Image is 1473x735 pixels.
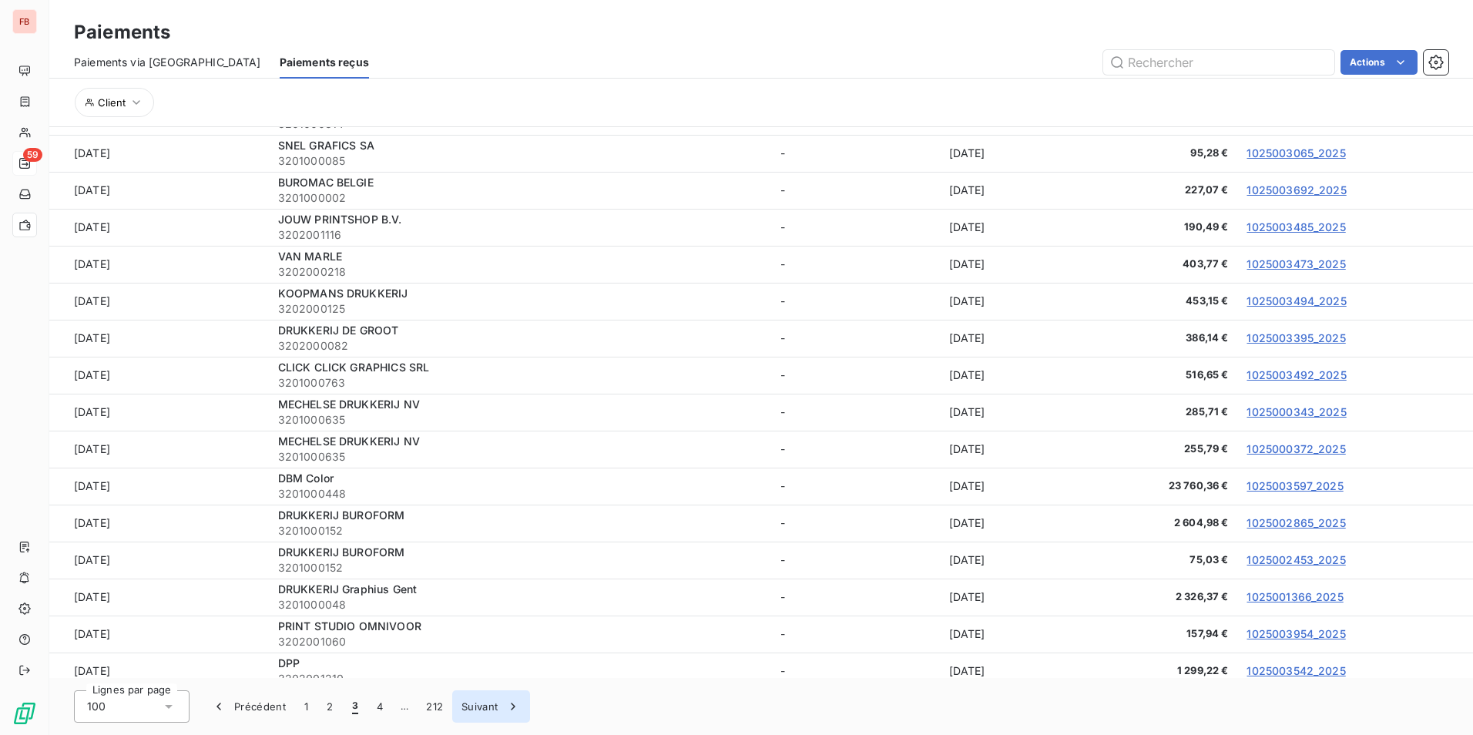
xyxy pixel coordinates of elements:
td: [DATE] [940,320,1082,357]
td: - [771,505,940,542]
td: [DATE] [49,320,269,357]
span: DBM Color [278,472,334,485]
td: - [771,616,940,653]
td: [DATE] [49,579,269,616]
span: 403,77 € [1091,257,1229,272]
button: 4 [367,690,392,723]
button: Suivant [452,690,530,723]
span: DPP [278,656,300,670]
a: 1025003542_2025 [1247,664,1345,677]
span: 3202000125 [278,301,609,317]
span: BUROMAC BELGIE [278,176,374,189]
span: KOOPMANS DRUKKERIJ [278,287,408,300]
button: Client [75,88,154,117]
td: - [771,283,940,320]
h3: Paiements [74,18,170,46]
span: CLICK CLICK GRAPHICS SRL [278,361,430,374]
span: 3201000085 [278,153,609,169]
td: - [771,468,940,505]
span: 3202001210 [278,671,609,686]
span: 3201000002 [278,190,609,206]
span: 3202001060 [278,634,609,649]
span: 190,49 € [1091,220,1229,235]
span: 3201000152 [278,560,609,576]
a: 1025003494_2025 [1247,294,1346,307]
span: VAN MARLE [278,250,342,263]
span: DRUKKERIJ DE GROOT [278,324,399,337]
td: [DATE] [940,283,1082,320]
td: [DATE] [940,616,1082,653]
td: [DATE] [49,431,269,468]
div: FB [12,9,37,34]
span: 59 [23,148,42,162]
td: - [771,209,940,246]
td: [DATE] [940,431,1082,468]
span: 3201000635 [278,449,609,465]
span: 285,71 € [1091,404,1229,420]
td: [DATE] [940,579,1082,616]
button: 1 [295,690,317,723]
span: MECHELSE DRUKKERIJ NV [278,398,420,411]
td: - [771,653,940,690]
td: - [771,394,940,431]
button: 2 [317,690,342,723]
a: 1025000372_2025 [1247,442,1345,455]
a: 1025000343_2025 [1247,405,1346,418]
span: SNEL GRAFICS SA [278,139,374,152]
span: 3202000082 [278,338,609,354]
input: Rechercher [1103,50,1334,75]
td: [DATE] [49,357,269,394]
td: - [771,357,940,394]
a: 1025003395_2025 [1247,331,1345,344]
span: 255,79 € [1091,441,1229,457]
span: Paiements reçus [280,55,369,70]
img: Logo LeanPay [12,701,37,726]
td: - [771,579,940,616]
button: 212 [417,690,452,723]
button: Précédent [202,690,295,723]
span: 95,28 € [1091,146,1229,161]
span: 157,94 € [1091,626,1229,642]
td: [DATE] [49,283,269,320]
iframe: Intercom live chat [1421,683,1458,720]
a: 1025003492_2025 [1247,368,1346,381]
td: [DATE] [940,172,1082,209]
td: [DATE] [940,135,1082,172]
span: PRINT STUDIO OMNIVOOR [278,619,421,633]
span: 3201000763 [278,375,609,391]
span: 3201000152 [278,523,609,539]
span: 1 299,22 € [1091,663,1229,679]
a: 1025003692_2025 [1247,183,1346,196]
a: 1025003597_2025 [1247,479,1343,492]
td: [DATE] [940,468,1082,505]
span: Paiements via [GEOGRAPHIC_DATA] [74,55,261,70]
button: Actions [1340,50,1418,75]
td: [DATE] [49,246,269,283]
a: 1025003065_2025 [1247,146,1345,159]
span: 3202000218 [278,264,609,280]
span: 3201000448 [278,486,609,502]
td: [DATE] [49,172,269,209]
a: 1025003485_2025 [1247,220,1345,233]
span: 516,65 € [1091,367,1229,383]
td: [DATE] [49,616,269,653]
span: 3202001116 [278,227,609,243]
td: [DATE] [940,542,1082,579]
td: [DATE] [940,209,1082,246]
span: 3201000635 [278,412,609,428]
span: 23 760,36 € [1091,478,1229,494]
td: [DATE] [49,542,269,579]
span: 453,15 € [1091,294,1229,309]
td: [DATE] [940,246,1082,283]
a: 1025001366_2025 [1247,590,1343,603]
button: 3 [343,690,367,723]
td: - [771,431,940,468]
span: 3201000048 [278,597,609,612]
span: 227,07 € [1091,183,1229,198]
td: [DATE] [49,135,269,172]
td: - [771,172,940,209]
td: - [771,135,940,172]
a: 1025002453_2025 [1247,553,1345,566]
td: [DATE] [49,505,269,542]
span: DRUKKERIJ BUROFORM [278,508,405,522]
